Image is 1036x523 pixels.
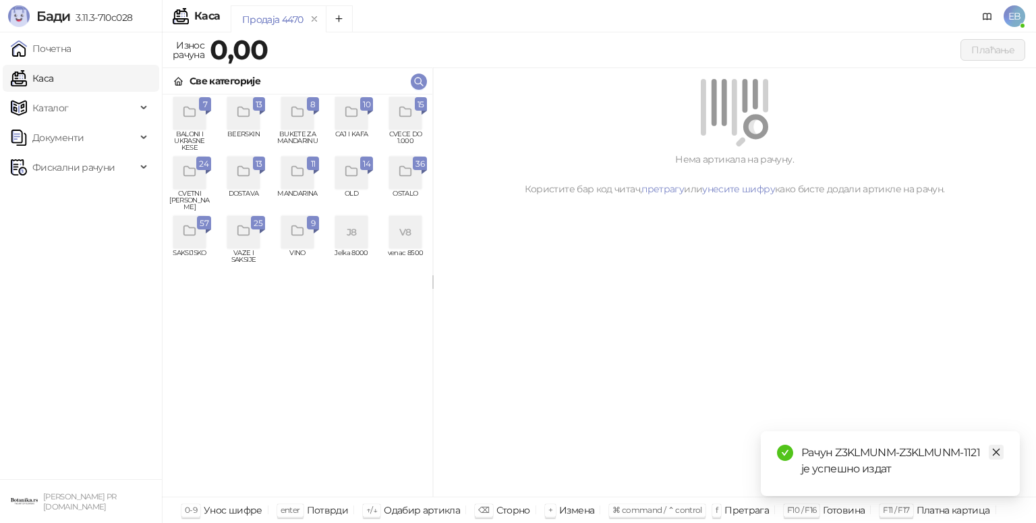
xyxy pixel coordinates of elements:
span: CVETNI [PERSON_NAME] [168,190,211,211]
a: Каса [11,65,53,92]
span: SAKSIJSKO [168,250,211,270]
span: 14 [363,157,370,171]
span: 36 [415,157,424,171]
div: Све категорије [190,74,260,88]
button: Плаћање [960,39,1025,61]
span: 8 [310,97,316,112]
span: VINO [276,250,319,270]
div: Измена [559,501,594,519]
div: grid [163,94,432,497]
img: Logo [8,5,30,27]
span: f [716,505,718,515]
span: Документи [32,124,84,151]
div: Платна картица [917,501,990,519]
div: Рачун Z3KLMUNM-Z3KLMUNM-1121 је успешно издат [801,445,1004,477]
div: Нема артикала на рачуну. Користите бар код читач, или како бисте додали артикле на рачун. [449,152,1020,196]
span: BALONI I UKRASNE KESE [168,131,211,151]
span: F10 / F16 [787,505,816,515]
span: 7 [202,97,208,112]
span: OSTALO [384,190,427,211]
span: VAZE I SAKSIJE [222,250,265,270]
span: 9 [310,216,316,231]
a: Документација [977,5,998,27]
span: Фискални рачуни [32,154,115,181]
span: close [991,447,1001,457]
span: Бади [36,8,70,24]
a: претрагу [641,183,684,195]
span: 57 [200,216,208,231]
strong: 0,00 [210,33,268,66]
a: Close [989,445,1004,460]
span: MANDARINA [276,190,319,211]
div: Износ рачуна [170,36,207,63]
span: enter [281,505,300,515]
div: Сторно [496,501,530,519]
button: Add tab [326,5,353,32]
img: 64x64-companyLogo-0e2e8aaa-0bd2-431b-8613-6e3c65811325.png [11,488,38,515]
span: CVECE DO 1.000 [384,131,427,151]
span: EB [1004,5,1025,27]
small: [PERSON_NAME] PR [DOMAIN_NAME] [43,492,117,512]
span: CAJ I KAFA [330,131,373,151]
span: Jelka 8000 [330,250,373,270]
span: ↑/↓ [366,505,377,515]
div: Готовина [823,501,865,519]
span: 24 [199,157,208,171]
span: + [548,505,552,515]
span: 0-9 [185,505,197,515]
span: venac 8500 [384,250,427,270]
div: Претрага [724,501,769,519]
button: remove [306,13,323,25]
span: 15 [418,97,424,112]
span: BEERSKIN [222,131,265,151]
div: Потврди [307,501,349,519]
div: Каса [194,11,220,22]
div: J8 [335,216,368,248]
span: ⌫ [478,505,489,515]
span: F11 / F17 [883,505,909,515]
span: 13 [256,97,262,112]
div: Одабир артикла [384,501,460,519]
span: 10 [363,97,370,112]
span: 3.11.3-710c028 [70,11,132,24]
a: унесите шифру [702,183,775,195]
span: 25 [254,216,262,231]
span: 13 [256,157,262,171]
a: Почетна [11,35,71,62]
span: 11 [310,157,316,171]
div: Продаја 4470 [242,12,303,27]
span: DOSTAVA [222,190,265,211]
span: check-circle [777,445,793,461]
div: Унос шифре [204,501,262,519]
span: BUKETE ZA MANDARINU [276,131,319,151]
span: ⌘ command / ⌃ control [612,505,702,515]
span: Каталог [32,94,69,121]
span: OLD [330,190,373,211]
div: V8 [389,216,422,248]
